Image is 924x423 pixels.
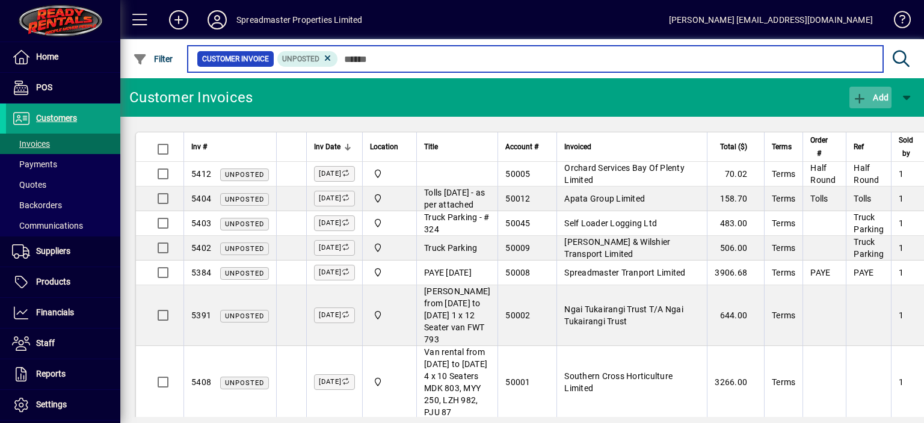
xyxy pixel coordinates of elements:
[6,134,120,154] a: Invoices
[225,220,264,228] span: Unposted
[854,140,884,153] div: Ref
[707,285,764,346] td: 644.00
[505,140,549,153] div: Account #
[772,268,795,277] span: Terms
[899,218,904,228] span: 1
[36,400,67,409] span: Settings
[564,304,683,326] span: Ngai Tukairangi Trust T/A Ngai Tukairangi Trust
[12,139,50,149] span: Invoices
[505,268,530,277] span: 50008
[505,243,530,253] span: 50009
[282,55,319,63] span: Unposted
[6,215,120,236] a: Communications
[564,140,591,153] span: Invoiced
[314,191,355,206] label: [DATE]
[191,243,211,253] span: 5402
[424,188,485,209] span: Tolls [DATE] - as per attached
[6,236,120,267] a: Suppliers
[12,221,83,230] span: Communications
[370,140,409,153] div: Location
[720,140,747,153] span: Total ($)
[772,140,792,153] span: Terms
[810,134,828,160] span: Order #
[772,377,795,387] span: Terms
[314,140,340,153] span: Inv Date
[225,312,264,320] span: Unposted
[564,194,645,203] span: Apata Group Limited
[772,218,795,228] span: Terms
[191,377,211,387] span: 5408
[772,169,795,179] span: Terms
[899,268,904,277] span: 1
[370,375,409,389] span: 965 State Highway 2
[191,218,211,228] span: 5403
[505,140,538,153] span: Account #
[6,195,120,215] a: Backorders
[6,42,120,72] a: Home
[314,166,355,182] label: [DATE]
[772,310,795,320] span: Terms
[225,171,264,179] span: Unposted
[370,140,398,153] span: Location
[202,53,269,65] span: Customer Invoice
[6,359,120,389] a: Reports
[772,243,795,253] span: Terms
[314,240,355,256] label: [DATE]
[191,140,269,153] div: Inv #
[899,134,924,160] div: Sold by
[772,194,795,203] span: Terms
[236,10,362,29] div: Spreadmaster Properties Limited
[707,346,764,419] td: 3266.00
[564,268,685,277] span: Spreadmaster Tranport Limited
[6,154,120,174] a: Payments
[810,134,839,160] div: Order #
[707,162,764,187] td: 70.02
[225,245,264,253] span: Unposted
[133,54,173,64] span: Filter
[370,167,409,181] span: 965 State Highway 2
[899,194,904,203] span: 1
[810,194,828,203] span: Tolls
[370,192,409,205] span: 965 State Highway 2
[899,310,904,320] span: 1
[854,268,873,277] span: PAYE
[191,310,211,320] span: 5391
[424,243,477,253] span: Truck Parking
[314,140,355,153] div: Inv Date
[854,237,884,259] span: Truck Parking
[6,174,120,195] a: Quotes
[225,379,264,387] span: Unposted
[564,237,670,259] span: [PERSON_NAME] & Wilshier Transport Limited
[424,347,487,417] span: Van rental from [DATE] to [DATE] 4 x 10 Seaters MDK 803, MYY 250, LZH 982, PJU 87
[854,212,884,234] span: Truck Parking
[899,169,904,179] span: 1
[36,307,74,317] span: Financials
[12,200,62,210] span: Backorders
[370,309,409,322] span: 965 State Highway 2
[707,211,764,236] td: 483.00
[810,163,836,185] span: Half Round
[424,140,438,153] span: Title
[707,261,764,285] td: 3906.68
[715,140,758,153] div: Total ($)
[12,159,57,169] span: Payments
[225,196,264,203] span: Unposted
[564,218,657,228] span: Self Loader Logging Ltd
[564,140,700,153] div: Invoiced
[505,194,530,203] span: 50012
[899,134,913,160] span: Sold by
[130,48,176,70] button: Filter
[36,369,66,378] span: Reports
[277,51,338,67] mat-chip: Customer Invoice Status: Unposted
[314,374,355,390] label: [DATE]
[370,266,409,279] span: 965 State Highway 2
[36,246,70,256] span: Suppliers
[505,169,530,179] span: 50005
[669,10,873,29] div: [PERSON_NAME] [EMAIL_ADDRESS][DOMAIN_NAME]
[191,194,211,203] span: 5404
[198,9,236,31] button: Profile
[225,270,264,277] span: Unposted
[505,377,530,387] span: 50001
[707,187,764,211] td: 158.70
[424,140,490,153] div: Title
